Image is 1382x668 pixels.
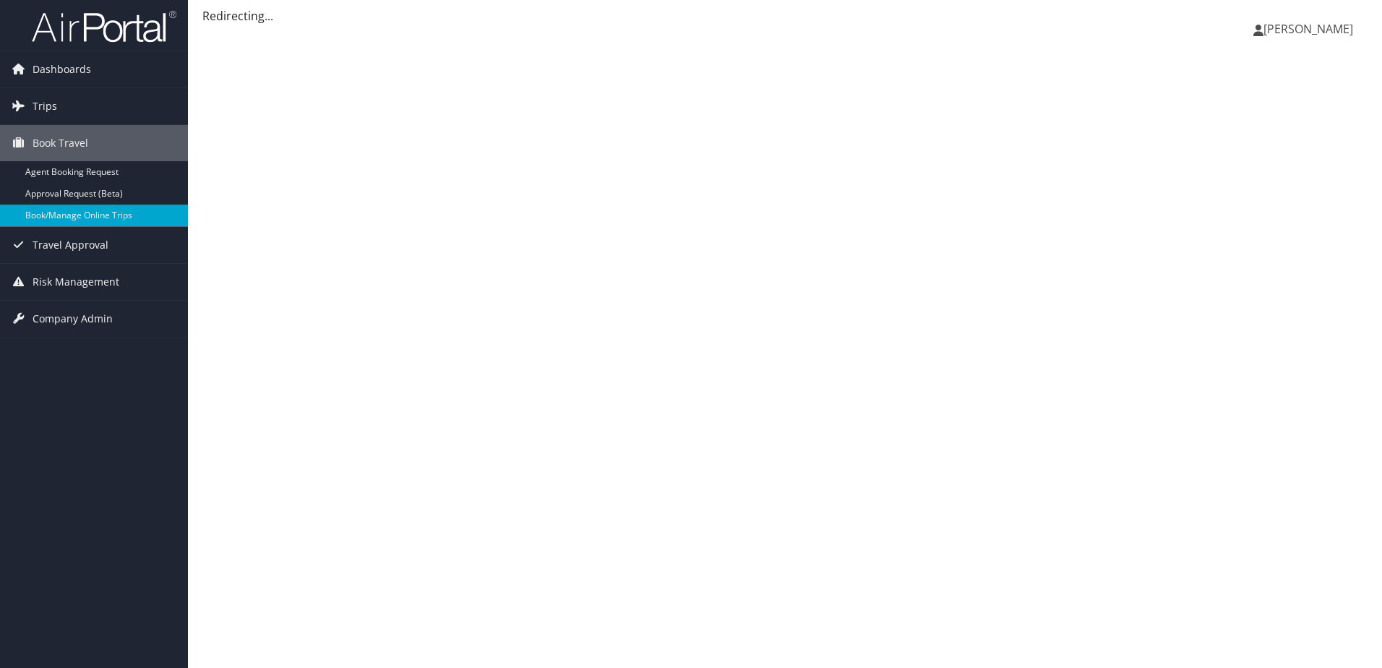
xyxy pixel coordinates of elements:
[33,88,57,124] span: Trips
[33,264,119,300] span: Risk Management
[1253,7,1368,51] a: [PERSON_NAME]
[32,9,176,43] img: airportal-logo.png
[33,227,108,263] span: Travel Approval
[1263,21,1353,37] span: [PERSON_NAME]
[33,51,91,87] span: Dashboards
[202,7,1368,25] div: Redirecting...
[33,125,88,161] span: Book Travel
[33,301,113,337] span: Company Admin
